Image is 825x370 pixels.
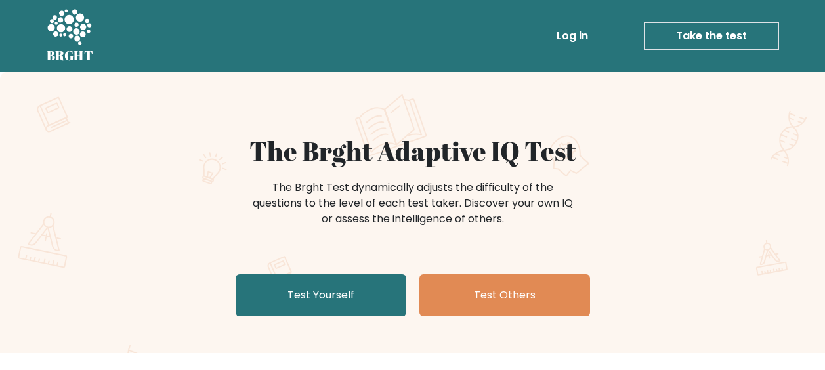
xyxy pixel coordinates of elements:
a: Take the test [644,22,779,50]
div: The Brght Test dynamically adjusts the difficulty of the questions to the level of each test take... [249,180,577,227]
a: BRGHT [47,5,94,67]
a: Test Others [419,274,590,316]
h5: BRGHT [47,48,94,64]
a: Test Yourself [236,274,406,316]
a: Log in [551,23,593,49]
h1: The Brght Adaptive IQ Test [93,135,733,167]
